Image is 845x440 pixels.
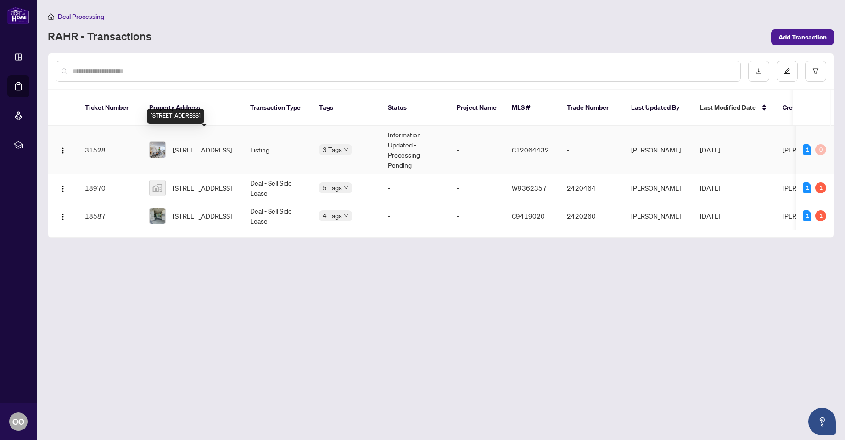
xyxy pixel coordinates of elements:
[783,146,832,154] span: [PERSON_NAME]
[512,212,545,220] span: C9419020
[344,147,348,152] span: down
[12,415,24,428] span: OO
[560,126,624,174] td: -
[700,184,720,192] span: [DATE]
[173,183,232,193] span: [STREET_ADDRESS]
[504,90,560,126] th: MLS #
[56,209,70,223] button: Logo
[48,13,54,20] span: home
[173,145,232,155] span: [STREET_ADDRESS]
[624,126,693,174] td: [PERSON_NAME]
[512,146,549,154] span: C12064432
[323,182,342,193] span: 5 Tags
[147,109,204,124] div: [STREET_ADDRESS]
[784,68,790,74] span: edit
[700,146,720,154] span: [DATE]
[755,68,762,74] span: download
[449,174,504,202] td: -
[449,90,504,126] th: Project Name
[78,90,142,126] th: Ticket Number
[243,202,312,230] td: Deal - Sell Side Lease
[803,144,811,155] div: 1
[7,7,29,24] img: logo
[808,408,836,435] button: Open asap
[323,144,342,155] span: 3 Tags
[59,185,67,192] img: Logo
[78,174,142,202] td: 18970
[700,102,756,113] span: Last Modified Date
[381,202,449,230] td: -
[48,29,151,45] a: RAHR - Transactions
[748,61,769,82] button: download
[381,174,449,202] td: -
[312,90,381,126] th: Tags
[173,211,232,221] span: [STREET_ADDRESS]
[815,182,826,193] div: 1
[323,210,342,221] span: 4 Tags
[777,61,798,82] button: edit
[243,126,312,174] td: Listing
[803,182,811,193] div: 1
[700,212,720,220] span: [DATE]
[624,90,693,126] th: Last Updated By
[783,184,832,192] span: [PERSON_NAME]
[624,174,693,202] td: [PERSON_NAME]
[56,142,70,157] button: Logo
[142,90,243,126] th: Property Address
[693,90,775,126] th: Last Modified Date
[381,90,449,126] th: Status
[344,214,348,218] span: down
[78,202,142,230] td: 18587
[803,210,811,221] div: 1
[243,174,312,202] td: Deal - Sell Side Lease
[775,90,830,126] th: Created By
[59,213,67,220] img: Logo
[771,29,834,45] button: Add Transaction
[815,210,826,221] div: 1
[560,90,624,126] th: Trade Number
[150,208,165,224] img: thumbnail-img
[449,202,504,230] td: -
[560,174,624,202] td: 2420464
[560,202,624,230] td: 2420260
[58,12,104,21] span: Deal Processing
[805,61,826,82] button: filter
[815,144,826,155] div: 0
[449,126,504,174] td: -
[783,212,832,220] span: [PERSON_NAME]
[56,181,70,195] button: Logo
[150,180,165,196] img: thumbnail-img
[59,147,67,154] img: Logo
[150,142,165,158] img: thumbnail-img
[624,202,693,230] td: [PERSON_NAME]
[344,186,348,190] span: down
[778,30,827,45] span: Add Transaction
[381,126,449,174] td: Information Updated - Processing Pending
[243,90,312,126] th: Transaction Type
[78,126,142,174] td: 31528
[812,68,819,74] span: filter
[512,184,547,192] span: W9362357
